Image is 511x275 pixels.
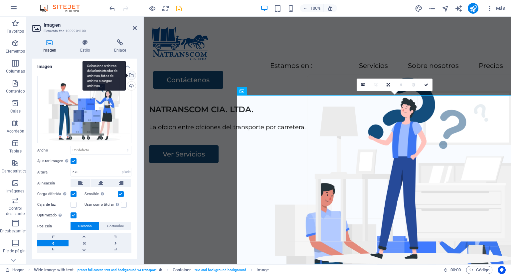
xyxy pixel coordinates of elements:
[37,213,57,217] font: Optimizado
[85,192,99,196] font: Sensible
[175,5,183,12] i: Guardar (Ctrl+S)
[455,5,462,12] i: Escritor de IA
[327,5,333,11] i: Al cambiar el tamaño, se ajusta automáticamente el nivel de zoom para adaptarse al dispositivo el...
[6,89,25,94] font: Contenido
[9,149,22,153] font: Tablas
[3,249,28,253] font: Pie de página
[469,5,477,12] i: Publicar
[37,76,131,143] div: héroe de la reubicación-P50BUf44yj1_ABXOe8KRaQ.webp
[441,5,449,12] i: Navegador
[114,48,126,53] font: Enlace
[37,202,56,207] font: Caja de luz
[108,5,116,12] i: Undo: Change text (Ctrl+Z)
[468,3,478,14] button: publicar
[71,222,99,230] button: Dirección
[6,206,25,216] font: Control deslizante
[450,267,461,272] font: 00:00
[37,192,61,196] font: Carga diferida
[37,148,48,152] font: Ancho
[256,266,268,274] span: Click to select. Double-click to edit
[77,266,157,274] span: . preset-fullscreen-text-and-background-v3-transport
[43,48,57,53] font: Imagen
[175,4,183,12] button: ahorrar
[161,4,169,12] button: recargar
[310,6,321,11] font: 100%
[476,267,489,272] font: Código
[37,224,52,228] font: Posición
[407,79,420,91] a: Escala de grises
[443,266,461,274] h6: Tiempo de sesión
[12,267,24,272] font: Hogar
[6,69,25,74] font: Columnas
[159,268,162,272] i: This element is a customizable preset
[107,224,124,228] font: Costumbre
[441,4,449,12] button: navegador
[7,129,24,134] font: Acordeón
[37,181,55,185] font: Alineación
[10,109,21,114] font: Cajas
[6,49,25,54] font: Elementos
[44,22,61,28] font: Imagen
[369,79,382,91] a: Modo de recorte
[415,5,423,12] i: Diseño (Ctrl+Alt+Y)
[78,224,92,228] font: Dirección
[194,266,246,274] span: . text-and-background-background
[428,4,436,12] button: páginas
[496,6,505,11] font: Más
[34,266,74,274] span: Click to select. Double-click to edit
[99,222,131,230] button: Costumbre
[420,79,432,91] a: Confirmar (Ctrl ⏎)
[6,189,24,193] font: Imágenes
[2,169,29,173] font: Características
[85,202,114,207] font: Usar como titular
[498,266,506,274] button: Centrados en el usuario
[80,48,90,53] font: Estilo
[173,266,191,274] span: Click to select. Double-click to edit
[454,4,462,12] button: generador de texto
[108,4,116,12] button: deshacer
[7,29,24,34] font: Favoritos
[382,79,395,91] a: Cambiar la orientación
[5,266,24,274] a: Haga clic para cancelar la selección. Haga doble clic para abrir Páginas.
[300,4,324,12] button: 100%
[37,159,63,163] font: Ajustar imagen
[44,29,86,33] font: Elemento #ed-1009904100
[37,64,52,69] font: Imagen
[34,266,269,274] nav: migaja de pan
[466,266,492,274] button: Código
[87,64,118,88] font: Seleccione archivos del administrador de archivos, fotos de archivo o cargue archivos
[37,170,48,174] font: Altura
[395,79,407,91] a: Difuminar
[162,5,169,12] i: Recargar página
[484,3,508,14] button: Más
[148,4,156,12] button: Haga clic aquí para salir del modo de vista previa y continuar editando
[127,71,136,80] a: Seleccione archivos del administrador de archivos, fotos de archivo o cargue archivos
[357,79,369,91] a: Seleccione archivos del administrador de archivos, fotos de archivo o cargue archivos
[415,4,423,12] button: diseño
[428,5,436,12] i: Páginas (Ctrl+Alt+S)
[38,4,88,12] img: Logotipo del editor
